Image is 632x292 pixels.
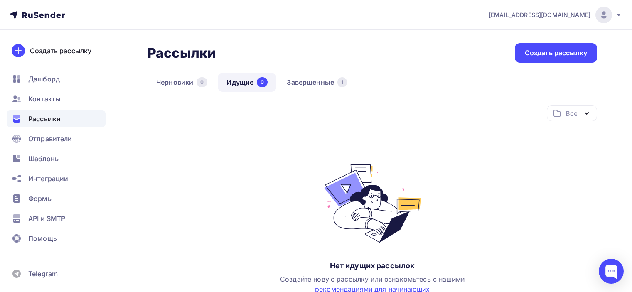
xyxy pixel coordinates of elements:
div: Все [566,108,577,118]
div: Нет идущих рассылок [330,261,415,271]
span: Дашборд [28,74,60,84]
span: API и SMTP [28,213,65,223]
a: Шаблоны [7,150,106,167]
h2: Рассылки [148,45,216,61]
span: Помощь [28,233,57,243]
a: Завершенные1 [278,73,356,92]
a: Отправители [7,130,106,147]
a: Идущие0 [218,73,276,92]
button: Все [547,105,597,121]
span: Рассылки [28,114,61,124]
a: Контакты [7,91,106,107]
span: [EMAIL_ADDRESS][DOMAIN_NAME] [489,11,590,19]
span: Формы [28,194,53,204]
div: Создать рассылку [30,46,91,56]
a: Формы [7,190,106,207]
span: Шаблоны [28,154,60,164]
div: 0 [257,77,268,87]
span: Отправители [28,134,72,144]
a: Черновики0 [148,73,216,92]
span: Контакты [28,94,60,104]
a: Дашборд [7,71,106,87]
a: [EMAIL_ADDRESS][DOMAIN_NAME] [489,7,622,23]
div: Создать рассылку [525,48,587,58]
div: 0 [197,77,207,87]
span: Интеграции [28,174,68,184]
span: Telegram [28,269,58,279]
div: 1 [337,77,347,87]
a: Рассылки [7,110,106,127]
